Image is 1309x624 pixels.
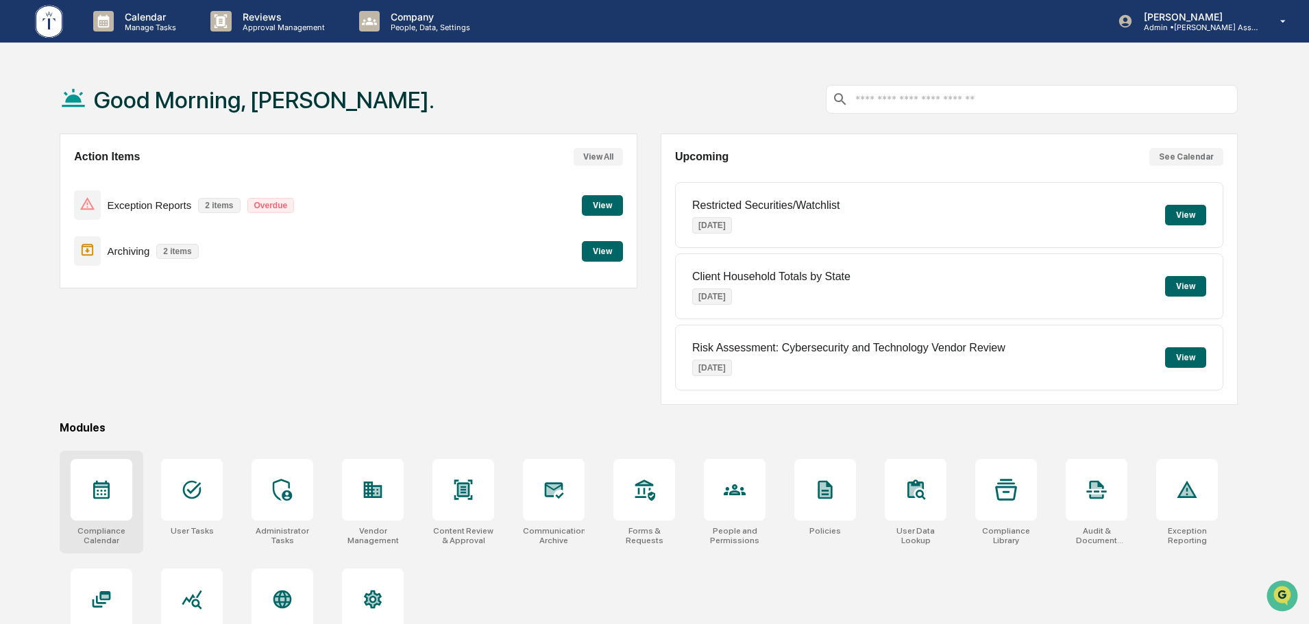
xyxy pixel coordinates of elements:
[94,86,435,114] h1: Good Morning, [PERSON_NAME].
[71,526,132,545] div: Compliance Calendar
[8,301,92,325] a: 🔎Data Lookup
[582,244,623,257] a: View
[14,152,92,163] div: Past conversations
[692,342,1005,354] p: Risk Assessment: Cybersecurity and Technology Vendor Review
[1149,148,1223,166] button: See Calendar
[692,271,851,283] p: Client Household Totals by State
[692,217,732,234] p: [DATE]
[14,105,38,129] img: 1746055101610-c473b297-6a78-478c-a979-82029cc54cd1
[1133,23,1260,32] p: Admin • [PERSON_NAME] Asset Management LLC
[1133,11,1260,23] p: [PERSON_NAME]
[156,244,198,259] p: 2 items
[27,280,88,294] span: Preclearance
[675,151,729,163] h2: Upcoming
[14,210,36,232] img: Tammy Steffen
[704,526,766,545] div: People and Permissions
[1165,347,1206,368] button: View
[232,11,332,23] p: Reviews
[113,280,170,294] span: Attestations
[342,526,404,545] div: Vendor Management
[29,105,53,129] img: 8933085812038_c878075ebb4cc5468115_72.jpg
[1165,205,1206,225] button: View
[114,223,119,234] span: •
[136,340,166,350] span: Pylon
[582,195,623,216] button: View
[380,23,477,32] p: People, Data, Settings
[975,526,1037,545] div: Compliance Library
[613,526,675,545] div: Forms & Requests
[108,245,150,257] p: Archiving
[99,282,110,292] div: 🗄️
[8,275,94,299] a: 🖐️Preclearance
[247,198,295,213] p: Overdue
[233,109,249,125] button: Start new chat
[574,148,623,166] button: View All
[582,198,623,211] a: View
[14,308,25,319] div: 🔎
[114,186,119,197] span: •
[1265,579,1302,616] iframe: Open customer support
[14,29,249,51] p: How can we help?
[97,339,166,350] a: Powered byPylon
[212,149,249,166] button: See all
[42,223,111,234] span: [PERSON_NAME]
[114,11,183,23] p: Calendar
[108,199,192,211] p: Exception Reports
[432,526,494,545] div: Content Review & Approval
[885,526,946,545] div: User Data Lookup
[121,186,149,197] span: [DATE]
[198,198,240,213] p: 2 items
[582,241,623,262] button: View
[33,3,66,40] img: logo
[692,288,732,305] p: [DATE]
[60,421,1238,434] div: Modules
[62,105,225,118] div: Start new chat
[809,526,841,536] div: Policies
[14,173,36,195] img: Tammy Steffen
[692,199,840,212] p: Restricted Securities/Watchlist
[94,275,175,299] a: 🗄️Attestations
[1156,526,1218,545] div: Exception Reporting
[114,23,183,32] p: Manage Tasks
[380,11,477,23] p: Company
[74,151,140,163] h2: Action Items
[692,360,732,376] p: [DATE]
[121,223,149,234] span: [DATE]
[1066,526,1127,545] div: Audit & Document Logs
[14,282,25,292] div: 🖐️
[171,526,214,536] div: User Tasks
[27,306,86,320] span: Data Lookup
[1165,276,1206,297] button: View
[523,526,585,545] div: Communications Archive
[252,526,313,545] div: Administrator Tasks
[62,118,188,129] div: We're available if you need us!
[42,186,111,197] span: [PERSON_NAME]
[232,23,332,32] p: Approval Management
